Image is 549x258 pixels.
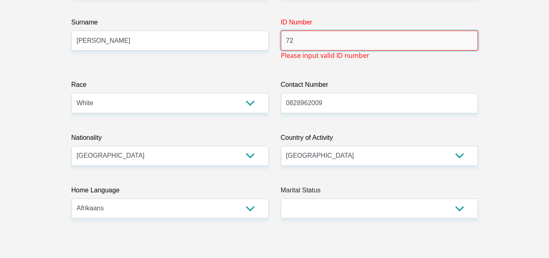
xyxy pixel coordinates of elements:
input: Surname [71,31,269,51]
label: Race [71,80,269,93]
label: Home Language [71,185,269,198]
label: Surname [71,18,269,31]
label: Contact Number [281,80,478,93]
label: Marital Status [281,185,478,198]
label: Country of Activity [281,133,478,146]
span: Please input valid ID number [281,51,369,60]
label: Nationality [71,133,269,146]
input: ID Number [281,31,478,51]
label: ID Number [281,18,478,31]
input: Contact Number [281,93,478,113]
